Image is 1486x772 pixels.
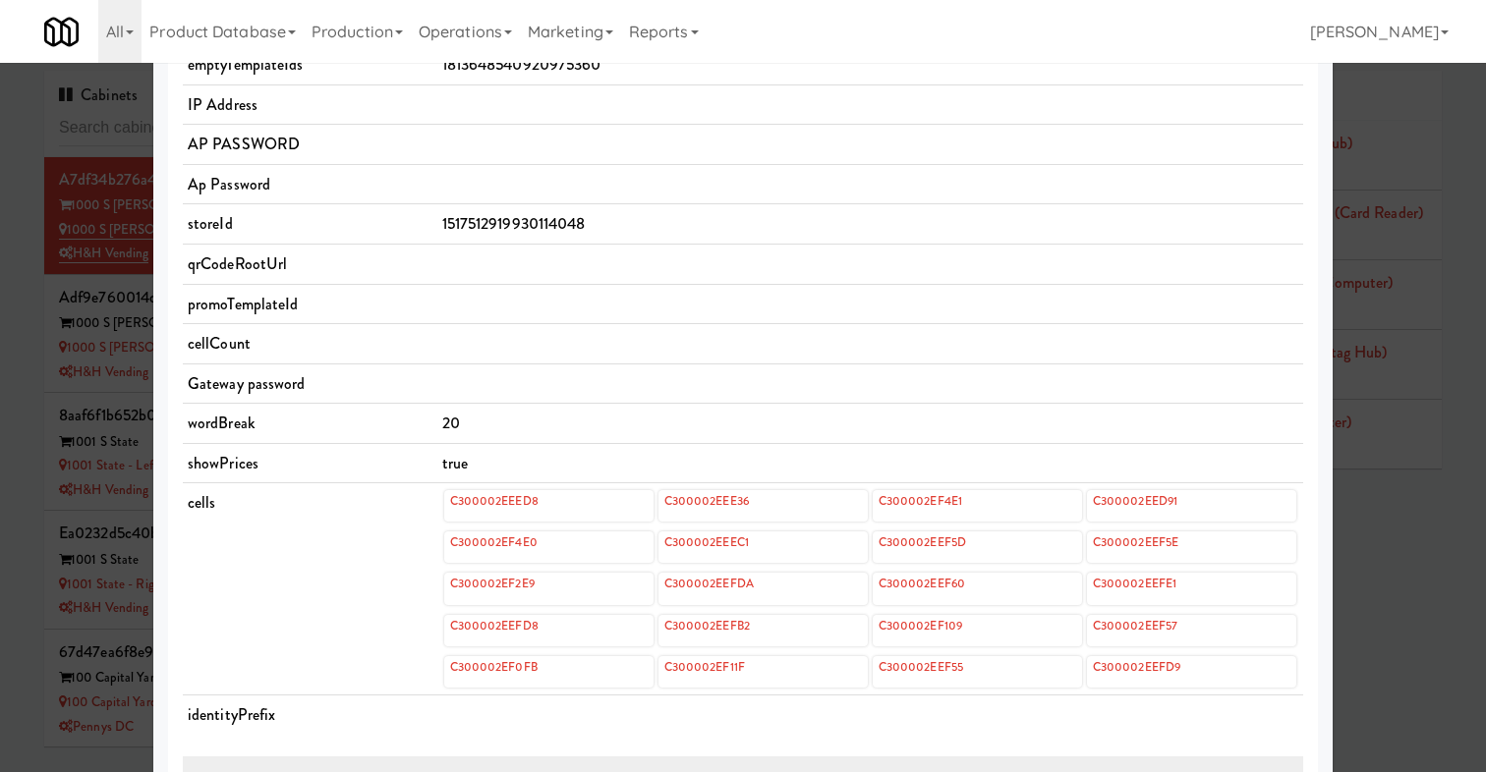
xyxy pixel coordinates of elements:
a: C300002EEE36 [662,490,751,512]
td: identityPrefix [183,694,437,734]
a: C300002EF0FB [448,656,540,678]
a: C300002EF109 [877,615,964,636]
td: cells [183,483,437,695]
a: C300002EEF5E [1091,531,1180,553]
a: C300002EEED8 [448,490,541,512]
a: C300002EEFD9 [1091,656,1182,678]
span: 1813648540920975360 [442,53,601,76]
a: C300002EEEC1 [662,531,751,553]
td: promoTemplateId [183,284,437,324]
td: cellCount [183,324,437,364]
span: 20 [442,412,460,434]
a: C300002EF4E0 [448,531,540,553]
td: AP PASSWORD [183,125,437,165]
a: C300002EEF55 [877,656,965,678]
a: C300002EEF60 [877,573,967,594]
td: emptyTemplateIds [183,45,437,85]
td: IP Address [183,84,437,125]
img: Micromart [44,15,79,49]
a: C300002EEFB2 [662,615,752,636]
td: storeId [183,204,437,245]
td: showPrices [183,443,437,483]
a: C300002EEFE1 [1091,573,1178,594]
a: C300002EF11F [662,656,747,678]
span: 1517512919930114048 [442,212,586,235]
a: C300002EEFDA [662,573,756,594]
a: C300002EEF5D [877,531,968,553]
a: C300002EEF57 [1091,615,1179,636]
span: true [442,452,468,474]
a: C300002EEFD8 [448,615,541,636]
a: C300002EED91 [1091,490,1179,512]
a: C300002EF4E1 [877,490,964,512]
td: wordBreak [183,404,437,444]
td: Gateway password [183,363,437,404]
a: C300002EF2E9 [448,573,537,594]
td: Ap Password [183,164,437,204]
td: qrCodeRootUrl [183,244,437,284]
